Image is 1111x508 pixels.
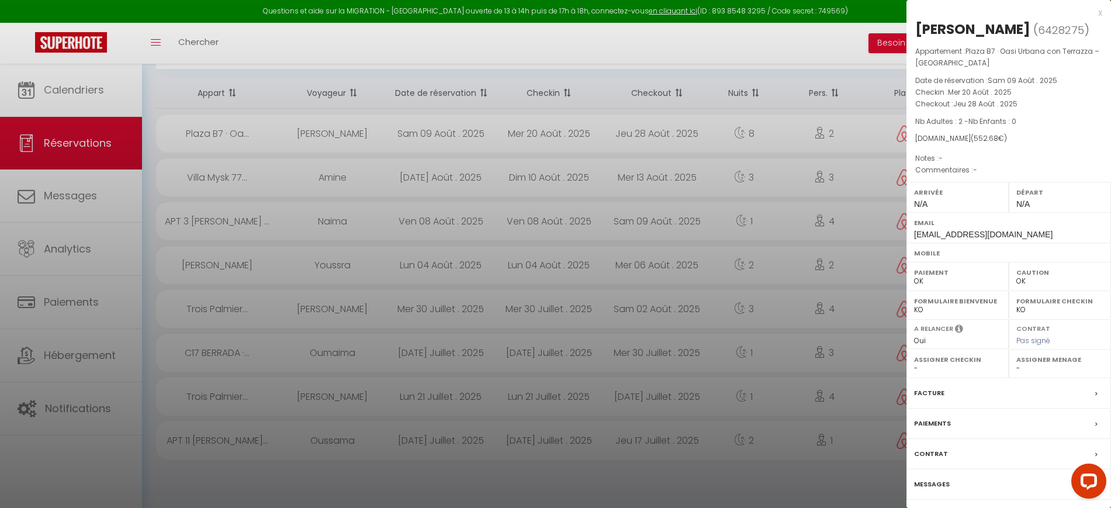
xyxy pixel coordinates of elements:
[971,133,1007,143] span: ( €)
[914,295,1001,307] label: Formulaire Bienvenue
[914,448,948,460] label: Contrat
[1062,459,1111,508] iframe: LiveChat chat widget
[953,99,1017,109] span: Jeu 28 Août . 2025
[914,267,1001,278] label: Paiement
[914,417,951,430] label: Paiements
[914,478,950,490] label: Messages
[914,387,944,399] label: Facture
[1016,336,1050,345] span: Pas signé
[1016,186,1103,198] label: Départ
[955,324,963,337] i: Sélectionner OUI si vous souhaiter envoyer les séquences de messages post-checkout
[939,153,943,163] span: -
[906,6,1102,20] div: x
[914,354,1001,365] label: Assigner Checkin
[915,75,1102,87] p: Date de réservation :
[1016,354,1103,365] label: Assigner Menage
[974,133,998,143] span: 552.68
[915,133,1102,144] div: [DOMAIN_NAME]
[914,247,1103,259] label: Mobile
[915,153,1102,164] p: Notes :
[1016,267,1103,278] label: Caution
[915,46,1099,68] span: Plaza B7 · Oasi Urbana con Terrazza – [GEOGRAPHIC_DATA]
[915,164,1102,176] p: Commentaires :
[973,165,977,175] span: -
[914,324,953,334] label: A relancer
[948,87,1012,97] span: Mer 20 Août . 2025
[914,230,1053,239] span: [EMAIL_ADDRESS][DOMAIN_NAME]
[1016,199,1030,209] span: N/A
[914,186,1001,198] label: Arrivée
[914,217,1103,229] label: Email
[915,46,1102,69] p: Appartement :
[1038,23,1084,37] span: 6428275
[915,20,1030,39] div: [PERSON_NAME]
[914,199,927,209] span: N/A
[915,98,1102,110] p: Checkout :
[988,75,1057,85] span: Sam 09 Août . 2025
[968,116,1016,126] span: Nb Enfants : 0
[1016,324,1050,331] label: Contrat
[1033,22,1089,38] span: ( )
[915,87,1102,98] p: Checkin :
[1016,295,1103,307] label: Formulaire Checkin
[915,116,1016,126] span: Nb Adultes : 2 -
